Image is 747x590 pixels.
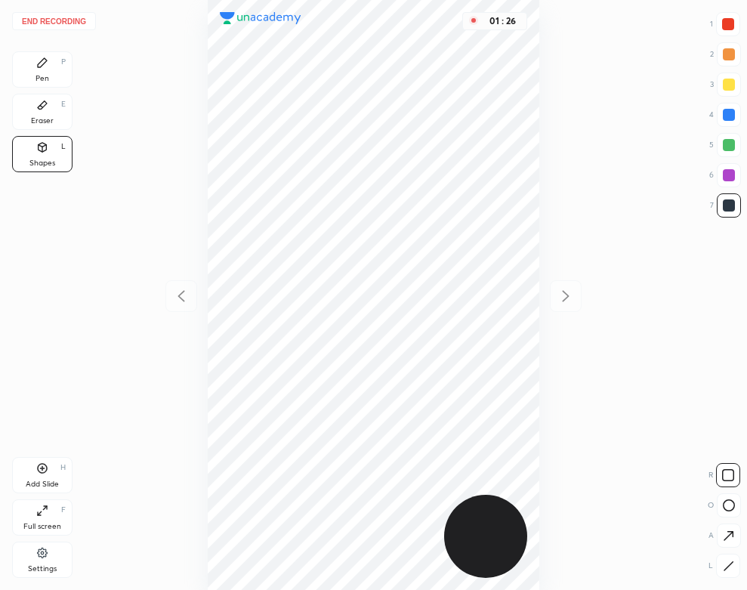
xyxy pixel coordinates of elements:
div: P [61,58,66,66]
div: Pen [35,75,49,82]
div: 6 [709,163,741,187]
div: H [60,464,66,471]
div: Settings [28,565,57,573]
div: 2 [710,42,741,66]
div: O [708,493,741,517]
div: 5 [709,133,741,157]
div: L [708,554,740,578]
div: 3 [710,73,741,97]
div: F [61,506,66,514]
div: 1 [710,12,740,36]
div: 4 [709,103,741,127]
div: Shapes [29,159,55,167]
div: E [61,100,66,108]
div: L [61,143,66,150]
img: logo.38c385cc.svg [220,12,301,24]
button: End recording [12,12,96,30]
div: Add Slide [26,480,59,488]
div: Eraser [31,117,54,125]
div: R [708,463,740,487]
div: 01 : 26 [484,16,520,26]
div: A [708,524,741,548]
div: Full screen [23,523,61,530]
div: 7 [710,193,741,218]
